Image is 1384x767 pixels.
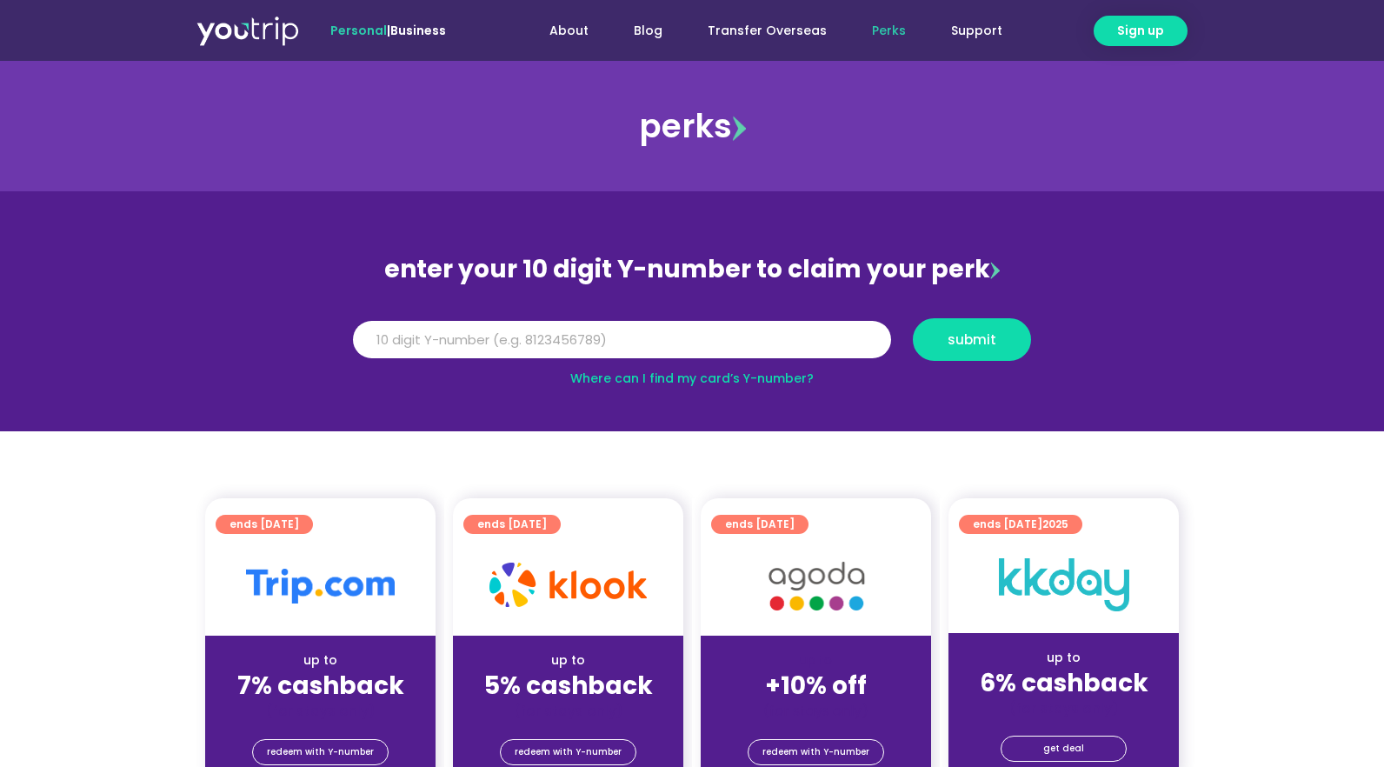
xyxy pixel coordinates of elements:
[973,515,1068,534] span: ends [DATE]
[515,740,622,764] span: redeem with Y-number
[715,702,917,720] div: (for stays only)
[1001,736,1127,762] a: get deal
[216,515,313,534] a: ends [DATE]
[962,699,1165,717] div: (for stays only)
[467,651,669,670] div: up to
[390,22,446,39] a: Business
[219,702,422,720] div: (for stays only)
[849,15,928,47] a: Perks
[267,740,374,764] span: redeem with Y-number
[913,318,1031,361] button: submit
[252,739,389,765] a: redeem with Y-number
[748,739,884,765] a: redeem with Y-number
[570,370,814,387] a: Where can I find my card’s Y-number?
[353,321,891,359] input: 10 digit Y-number (e.g. 8123456789)
[725,515,795,534] span: ends [DATE]
[463,515,561,534] a: ends [DATE]
[1043,737,1084,761] span: get deal
[1117,22,1164,40] span: Sign up
[353,318,1031,374] form: Y Number
[477,515,547,534] span: ends [DATE]
[237,669,404,703] strong: 7% cashback
[500,739,636,765] a: redeem with Y-number
[1094,16,1188,46] a: Sign up
[711,515,808,534] a: ends [DATE]
[611,15,685,47] a: Blog
[467,702,669,720] div: (for stays only)
[493,15,1025,47] nav: Menu
[948,333,996,346] span: submit
[330,22,446,39] span: |
[980,666,1148,700] strong: 6% cashback
[962,649,1165,667] div: up to
[1042,517,1068,531] span: 2025
[527,15,611,47] a: About
[330,22,387,39] span: Personal
[765,669,867,703] strong: +10% off
[762,740,869,764] span: redeem with Y-number
[230,515,299,534] span: ends [DATE]
[959,515,1082,534] a: ends [DATE]2025
[928,15,1025,47] a: Support
[800,651,832,669] span: up to
[344,247,1040,292] div: enter your 10 digit Y-number to claim your perk
[685,15,849,47] a: Transfer Overseas
[219,651,422,670] div: up to
[484,669,653,703] strong: 5% cashback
